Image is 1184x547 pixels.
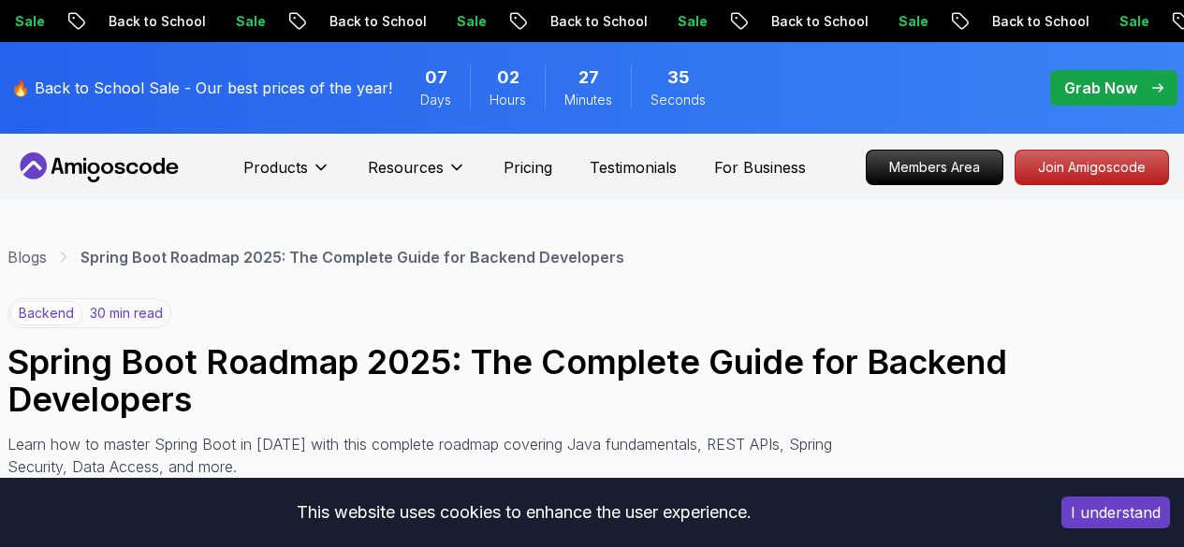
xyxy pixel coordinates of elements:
[667,65,690,91] span: 35 Seconds
[867,151,1002,184] p: Members Area
[533,12,660,31] p: Back to School
[1015,150,1169,185] a: Join Amigoscode
[650,91,706,109] span: Seconds
[714,156,806,179] a: For Business
[439,12,499,31] p: Sale
[1061,497,1170,528] button: Accept cookies
[578,65,599,91] span: 27 Minutes
[1064,77,1137,99] p: Grab Now
[10,301,82,325] p: backend
[90,304,163,323] p: 30 min read
[490,91,526,109] span: Hours
[7,343,1177,418] h1: Spring Boot Roadmap 2025: The Complete Guide for Backend Developers
[368,156,444,179] p: Resources
[420,91,451,109] span: Days
[497,65,519,91] span: 2 Hours
[218,12,278,31] p: Sale
[80,246,624,268] p: Spring Boot Roadmap 2025: The Complete Guide for Backend Developers
[11,77,392,99] p: 🔥 Back to School Sale - Our best prices of the year!
[564,91,612,109] span: Minutes
[1016,151,1168,184] p: Join Amigoscode
[1102,12,1162,31] p: Sale
[590,156,677,179] a: Testimonials
[368,156,466,194] button: Resources
[866,150,1003,185] a: Members Area
[243,156,308,179] p: Products
[504,156,552,179] a: Pricing
[753,12,881,31] p: Back to School
[14,492,1033,533] div: This website uses cookies to enhance the user experience.
[91,12,218,31] p: Back to School
[7,433,846,478] p: Learn how to master Spring Boot in [DATE] with this complete roadmap covering Java fundamentals, ...
[7,246,47,268] a: Blogs
[660,12,720,31] p: Sale
[312,12,439,31] p: Back to School
[243,156,330,194] button: Products
[881,12,941,31] p: Sale
[425,65,447,91] span: 7 Days
[974,12,1102,31] p: Back to School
